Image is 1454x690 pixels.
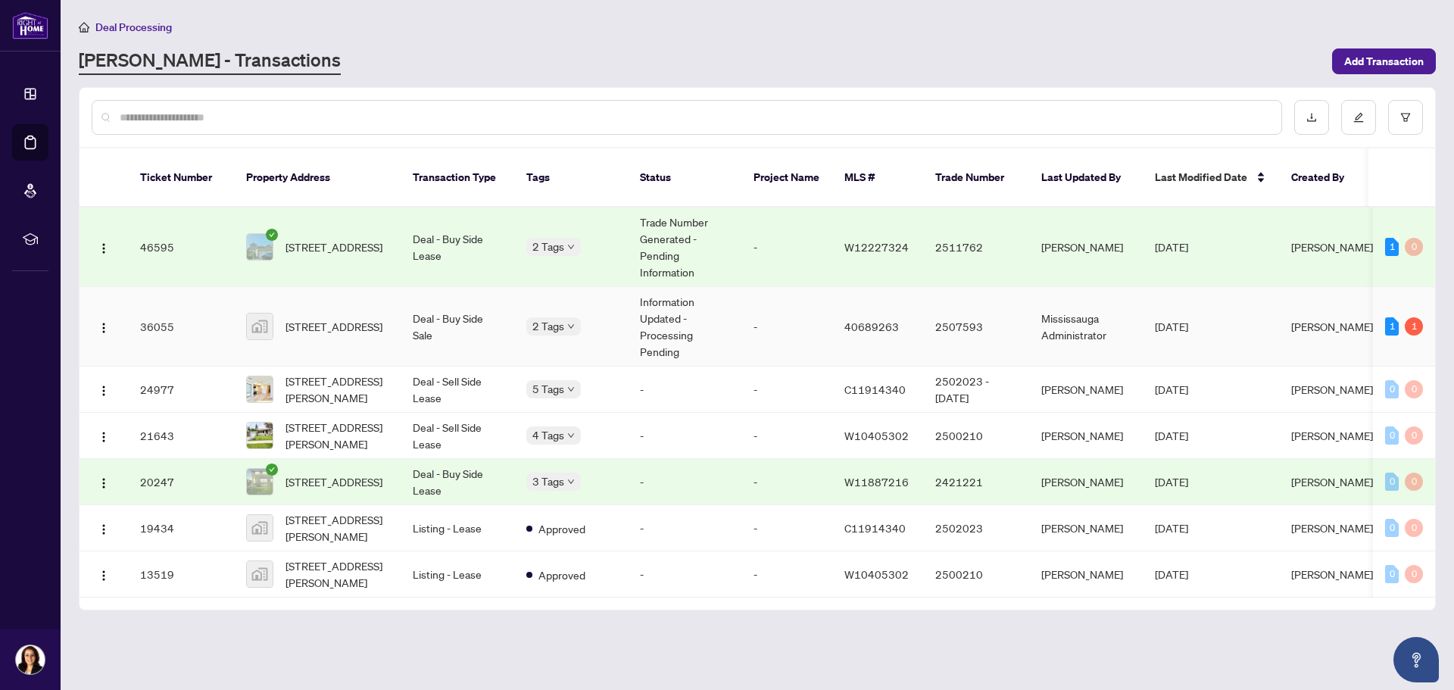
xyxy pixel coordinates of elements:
td: 2502023 [923,505,1029,551]
td: 2511762 [923,208,1029,287]
td: 2507593 [923,287,1029,367]
span: check-circle [266,464,278,476]
span: W10405302 [844,429,909,442]
button: filter [1388,100,1423,135]
button: Logo [92,562,116,586]
img: thumbnail-img [247,469,273,495]
span: [STREET_ADDRESS][PERSON_NAME] [285,419,388,452]
td: Information Updated - Processing Pending [628,287,741,367]
span: [STREET_ADDRESS] [285,239,382,255]
img: Logo [98,477,110,489]
span: [DATE] [1155,521,1188,535]
div: 0 [1405,380,1423,398]
button: Logo [92,377,116,401]
td: 13519 [128,551,234,598]
span: filter [1400,112,1411,123]
div: 0 [1385,473,1399,491]
span: [PERSON_NAME] [1291,475,1373,489]
span: C11914340 [844,382,906,396]
img: Logo [98,385,110,397]
div: 0 [1405,426,1423,445]
th: Ticket Number [128,148,234,208]
td: 46595 [128,208,234,287]
span: [PERSON_NAME] [1291,567,1373,581]
th: Status [628,148,741,208]
span: down [567,243,575,251]
img: Logo [98,322,110,334]
td: 2500210 [923,413,1029,459]
span: 2 Tags [532,317,564,335]
td: 19434 [128,505,234,551]
td: 2500210 [923,551,1029,598]
td: [PERSON_NAME] [1029,208,1143,287]
span: [STREET_ADDRESS] [285,318,382,335]
td: - [741,413,832,459]
td: [PERSON_NAME] [1029,551,1143,598]
td: 36055 [128,287,234,367]
td: Trade Number Generated - Pending Information [628,208,741,287]
img: Logo [98,242,110,254]
img: thumbnail-img [247,515,273,541]
span: [DATE] [1155,320,1188,333]
div: 0 [1405,565,1423,583]
th: Transaction Type [401,148,514,208]
td: 2421221 [923,459,1029,505]
button: Logo [92,516,116,540]
td: Deal - Sell Side Lease [401,367,514,413]
th: Tags [514,148,628,208]
span: [PERSON_NAME] [1291,429,1373,442]
td: 21643 [128,413,234,459]
a: [PERSON_NAME] - Transactions [79,48,341,75]
img: thumbnail-img [247,234,273,260]
td: [PERSON_NAME] [1029,413,1143,459]
span: home [79,22,89,33]
th: Trade Number [923,148,1029,208]
td: [PERSON_NAME] [1029,505,1143,551]
div: 0 [1405,473,1423,491]
td: Listing - Lease [401,505,514,551]
button: download [1294,100,1329,135]
td: - [741,505,832,551]
td: Listing - Lease [401,551,514,598]
td: - [628,459,741,505]
span: 4 Tags [532,426,564,444]
td: - [741,208,832,287]
span: Deal Processing [95,20,172,34]
span: [STREET_ADDRESS][PERSON_NAME] [285,373,388,406]
img: thumbnail-img [247,314,273,339]
span: down [567,432,575,439]
span: down [567,323,575,330]
span: down [567,478,575,485]
span: [PERSON_NAME] [1291,240,1373,254]
span: Approved [538,567,585,583]
th: Last Updated By [1029,148,1143,208]
span: Add Transaction [1344,49,1424,73]
img: thumbnail-img [247,423,273,448]
img: logo [12,11,48,39]
span: W12227324 [844,240,909,254]
span: [DATE] [1155,475,1188,489]
td: - [628,367,741,413]
td: - [741,287,832,367]
td: 24977 [128,367,234,413]
img: Logo [98,570,110,582]
div: 0 [1385,426,1399,445]
td: 2502023 - [DATE] [923,367,1029,413]
td: 20247 [128,459,234,505]
td: - [628,505,741,551]
span: [DATE] [1155,382,1188,396]
span: [DATE] [1155,240,1188,254]
span: down [567,386,575,393]
td: Deal - Buy Side Lease [401,208,514,287]
span: [STREET_ADDRESS] [285,473,382,490]
span: C11914340 [844,521,906,535]
span: [PERSON_NAME] [1291,320,1373,333]
td: Deal - Buy Side Sale [401,287,514,367]
img: Profile Icon [16,645,45,674]
div: 1 [1405,317,1423,336]
span: [PERSON_NAME] [1291,382,1373,396]
div: 0 [1405,238,1423,256]
button: edit [1341,100,1376,135]
td: - [741,367,832,413]
span: 5 Tags [532,380,564,398]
